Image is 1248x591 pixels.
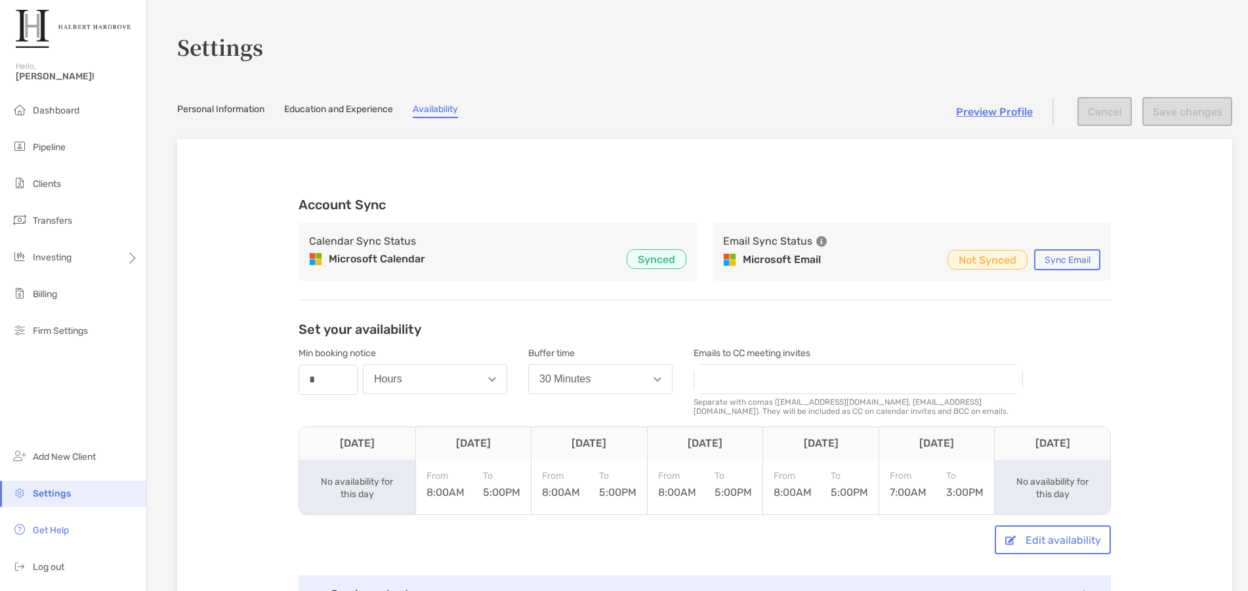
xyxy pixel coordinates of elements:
img: Open dropdown arrow [488,377,496,382]
div: 7:00AM [890,470,926,499]
div: Emails to CC meeting invites [694,348,1022,359]
img: logout icon [12,558,28,574]
span: Dashboard [33,105,79,116]
img: dashboard icon [12,102,28,117]
span: Get Help [33,525,69,536]
img: billing icon [12,285,28,301]
div: Buffer time [528,348,673,359]
button: Hours [363,364,507,394]
a: Education and Experience [284,104,393,118]
img: firm-settings icon [12,322,28,338]
h3: Email Sync Status [723,234,812,249]
div: 8:00AM [658,470,696,499]
div: 8:00AM [542,470,580,499]
span: From [426,470,465,481]
div: 5:00PM [831,470,868,499]
a: Personal Information [177,104,264,118]
p: Microsoft Calendar [329,251,425,267]
span: From [774,470,812,481]
div: 30 Minutes [539,373,591,385]
span: To [831,470,868,481]
div: 3:00PM [946,470,984,499]
img: investing icon [12,249,28,264]
span: Log out [33,561,64,573]
img: Microsoft Calendar [309,253,322,266]
div: 5:00PM [599,470,636,499]
h3: Account Sync [299,197,1111,213]
th: [DATE] [415,427,531,460]
span: To [946,470,984,481]
div: No availability for this day [317,476,397,500]
button: Sync Email [1034,249,1100,270]
a: Availability [413,104,458,118]
span: Settings [33,488,71,499]
div: Separate with comas ([EMAIL_ADDRESS][DOMAIN_NAME], [EMAIL_ADDRESS][DOMAIN_NAME]). They will be in... [694,397,1023,416]
span: Pipeline [33,142,66,153]
img: Microsoft Email [723,253,736,266]
div: No availability for this day [1012,476,1092,500]
th: [DATE] [994,427,1110,460]
span: Billing [33,289,57,300]
div: 8:00AM [774,470,812,499]
h2: Set your availability [299,321,421,337]
div: Hours [374,373,402,385]
div: 5:00PM [715,470,752,499]
span: Transfers [33,215,72,226]
div: Min booking notice [299,348,507,359]
p: Not Synced [959,252,1016,268]
th: [DATE] [879,427,995,460]
button: Edit availability [995,525,1111,554]
button: 30 Minutes [528,364,673,394]
p: Synced [638,251,675,268]
span: To [715,470,752,481]
span: From [542,470,580,481]
img: clients icon [12,175,28,191]
img: Zoe Logo [16,5,131,52]
img: settings icon [12,485,28,500]
span: To [483,470,520,481]
img: pipeline icon [12,138,28,154]
a: Preview Profile [956,106,1033,118]
th: [DATE] [762,427,879,460]
span: Firm Settings [33,325,88,336]
h3: Calendar Sync Status [309,234,416,249]
span: [PERSON_NAME]! [16,71,138,82]
img: add_new_client icon [12,448,28,464]
div: 5:00PM [483,470,520,499]
span: Clients [33,178,61,190]
img: Open dropdown arrow [654,377,661,382]
div: 8:00AM [426,470,465,499]
th: [DATE] [299,427,415,460]
span: From [890,470,926,481]
span: Add New Client [33,451,96,462]
h3: Settings [177,31,1232,62]
span: From [658,470,696,481]
span: Investing [33,252,72,263]
img: button icon [1005,535,1016,545]
th: [DATE] [647,427,763,460]
span: To [599,470,636,481]
img: get-help icon [12,521,28,537]
p: Microsoft Email [743,252,821,268]
th: [DATE] [531,427,647,460]
img: transfers icon [12,212,28,228]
